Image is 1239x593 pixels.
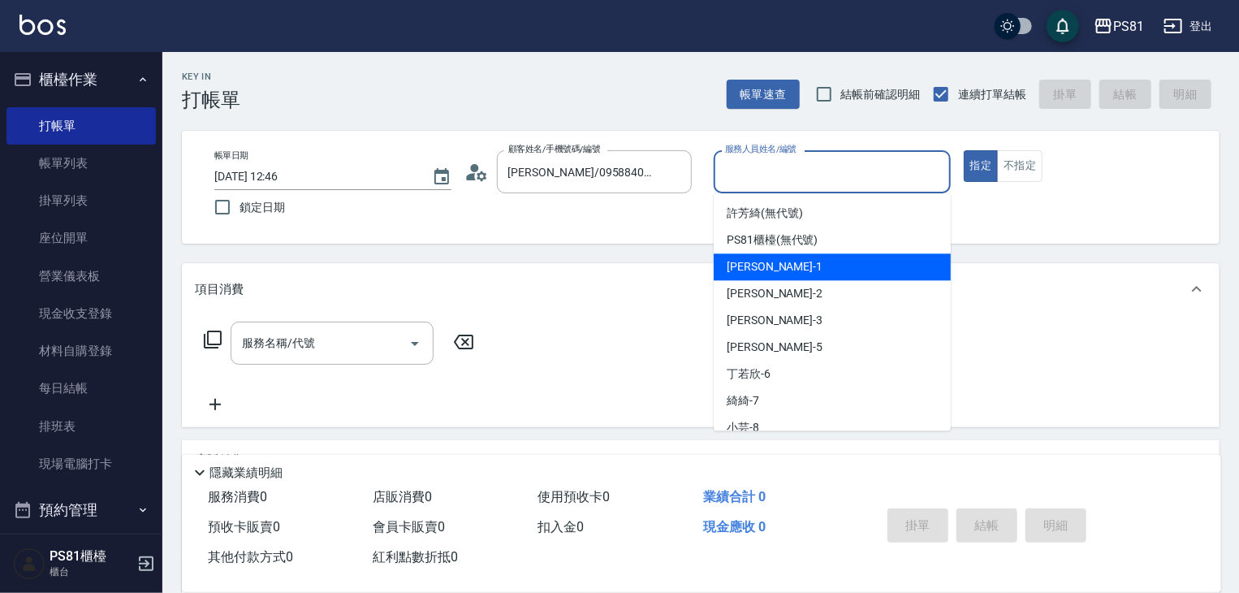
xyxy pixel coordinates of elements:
a: 打帳單 [6,107,156,145]
button: Open [402,331,428,357]
h5: PS81櫃檯 [50,548,132,565]
span: 其他付款方式 0 [208,549,293,565]
a: 營業儀表板 [6,258,156,295]
button: Choose date, selected date is 2025-10-11 [422,158,461,197]
span: 現金應收 0 [703,519,766,535]
span: [PERSON_NAME] -5 [727,339,822,356]
button: PS81 [1087,10,1150,43]
button: 報表及分析 [6,531,156,574]
label: 服務人員姓名/編號 [725,143,796,155]
button: save [1047,10,1079,42]
a: 排班表 [6,408,156,445]
img: Person [13,548,45,580]
a: 每日結帳 [6,370,156,407]
span: 業績合計 0 [703,489,766,504]
span: [PERSON_NAME] -3 [727,312,822,329]
span: 許芳綺 (無代號) [727,205,803,222]
button: 櫃檯作業 [6,58,156,101]
button: 帳單速查 [727,80,800,110]
a: 掛單列表 [6,182,156,219]
span: 服務消費 0 [208,489,267,504]
p: 隱藏業績明細 [209,465,283,482]
button: 不指定 [997,150,1043,182]
h2: Key In [182,71,240,82]
a: 座位開單 [6,219,156,257]
span: 小芸 -8 [727,419,759,436]
span: [PERSON_NAME] -2 [727,285,822,302]
a: 材料自購登錄 [6,332,156,370]
button: 登出 [1157,11,1220,41]
p: 櫃台 [50,565,132,579]
span: 連續打單結帳 [958,86,1026,103]
span: 鎖定日期 [240,199,285,216]
button: 預約管理 [6,489,156,531]
p: 項目消費 [195,281,244,298]
span: 會員卡販賣 0 [373,519,445,535]
a: 現場電腦打卡 [6,445,156,483]
label: 帳單日期 [214,149,248,162]
div: PS81 [1113,16,1144,37]
span: 丁若欣 -6 [727,366,771,383]
p: 店販銷售 [195,452,244,469]
span: 紅利點數折抵 0 [373,549,458,565]
span: 預收卡販賣 0 [208,519,280,535]
span: 結帳前確認明細 [841,86,921,103]
span: [PERSON_NAME] -1 [727,258,822,275]
span: PS81櫃檯 (無代號) [727,232,818,249]
a: 現金收支登錄 [6,295,156,332]
span: 使用預收卡 0 [538,489,611,504]
h3: 打帳單 [182,89,240,111]
button: 指定 [964,150,999,182]
span: 扣入金 0 [538,519,585,535]
label: 顧客姓名/手機號碼/編號 [508,143,601,155]
img: Logo [19,15,66,35]
input: YYYY/MM/DD hh:mm [214,163,416,190]
div: 項目消費 [182,263,1220,315]
span: 綺綺 -7 [727,392,759,409]
div: 店販銷售 [182,440,1220,479]
a: 帳單列表 [6,145,156,182]
span: 店販消費 0 [373,489,432,504]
